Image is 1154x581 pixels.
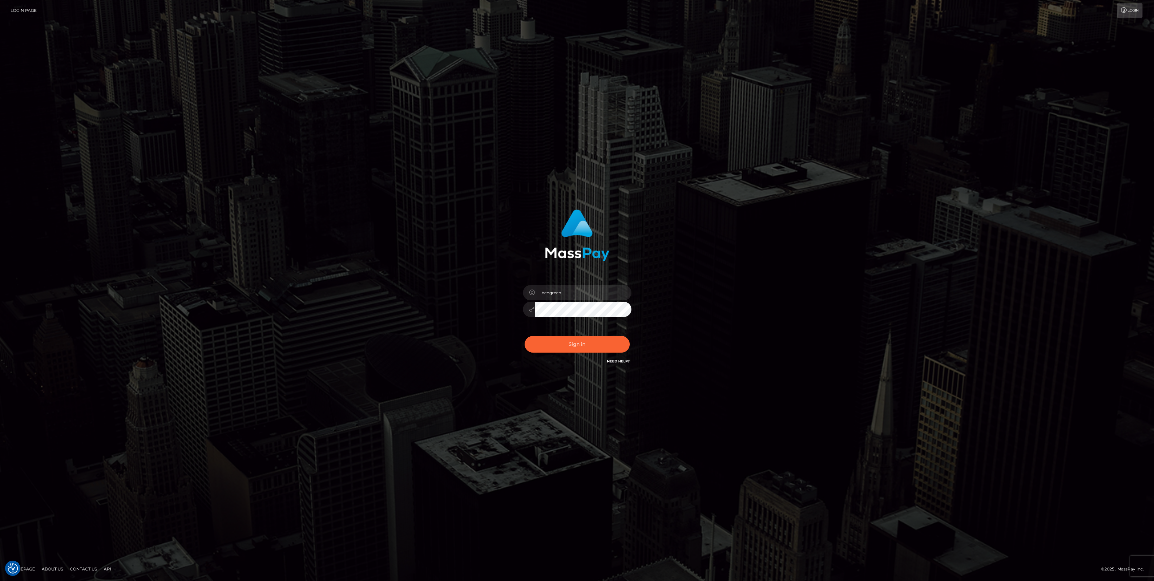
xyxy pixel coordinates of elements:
[11,3,37,18] a: Login Page
[8,563,18,574] img: Revisit consent button
[7,564,38,574] a: Homepage
[535,285,631,300] input: Username...
[607,359,630,363] a: Need Help?
[525,336,630,353] button: Sign in
[545,209,609,261] img: MassPay Login
[8,563,18,574] button: Consent Preferences
[39,564,66,574] a: About Us
[101,564,114,574] a: API
[67,564,100,574] a: Contact Us
[1117,3,1142,18] a: Login
[1101,565,1149,573] div: © 2025 , MassPay Inc.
